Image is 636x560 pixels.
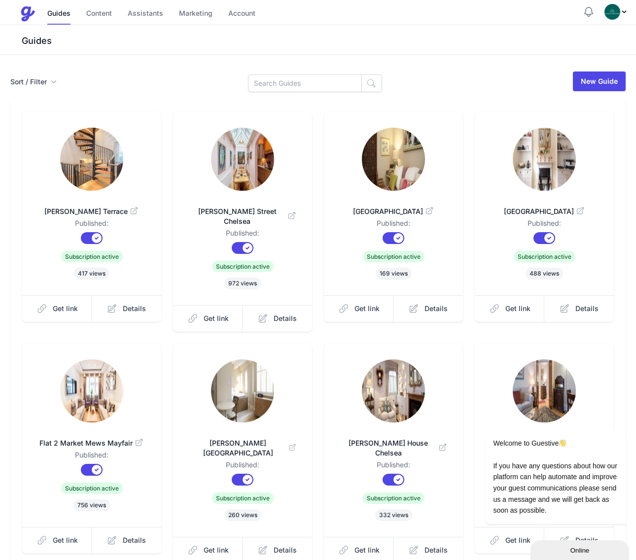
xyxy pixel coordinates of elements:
span: Subscription active [61,251,123,262]
a: Account [228,3,255,25]
span: 972 views [224,278,261,289]
span: 260 views [224,509,261,521]
a: Get link [173,305,243,332]
span: [GEOGRAPHIC_DATA] [340,207,447,216]
iframe: chat widget [454,341,631,535]
a: Details [92,527,161,554]
span: Subscription active [514,251,575,262]
span: Details [424,304,448,314]
span: 417 views [74,268,109,280]
span: Details [274,545,297,555]
span: 756 views [73,499,110,511]
a: Details [92,295,161,322]
dd: Published: [189,460,296,474]
span: Get link [354,545,380,555]
span: Details [575,535,599,545]
iframe: chat widget [530,538,631,560]
a: [PERSON_NAME] House Chelsea [340,426,447,460]
a: [GEOGRAPHIC_DATA] [491,195,598,218]
a: Get link [324,295,394,322]
dd: Published: [340,218,447,232]
a: [PERSON_NAME] Street Chelsea [189,195,296,228]
span: [PERSON_NAME][GEOGRAPHIC_DATA] [189,438,296,458]
a: [PERSON_NAME][GEOGRAPHIC_DATA] [189,426,296,460]
img: oovs19i4we9w73xo0bfpgswpi0cd [604,4,620,20]
img: 9b5v0ir1hdq8hllsqeesm40py5rd [362,128,425,191]
dd: Published: [38,450,145,464]
span: 332 views [375,509,412,521]
a: Assistants [128,3,163,25]
span: Details [424,545,448,555]
span: Get link [204,314,229,323]
dd: Published: [189,228,296,242]
img: hdmgvwaq8kfuacaafu0ghkkjd0oq [513,128,576,191]
span: Subscription active [212,492,274,504]
img: id17mszkkv9a5w23y0miri8fotce [211,359,274,422]
dd: Published: [340,460,447,474]
a: Marketing [179,3,212,25]
a: Get link [475,527,545,554]
span: Get link [53,535,78,545]
span: Details [274,314,297,323]
span: [PERSON_NAME] House Chelsea [340,438,447,458]
a: Guides [47,3,71,25]
span: [PERSON_NAME] Street Chelsea [189,207,296,226]
span: [GEOGRAPHIC_DATA] [491,207,598,216]
a: Flat 2 Market Mews Mayfair [38,426,145,450]
span: 488 views [526,268,563,280]
span: Subscription active [61,483,123,494]
span: Details [575,304,599,314]
span: Subscription active [363,492,424,504]
a: Get link [22,295,92,322]
div: Profile Menu [604,4,628,20]
span: Details [123,304,146,314]
a: New Guide [573,71,626,91]
span: Subscription active [212,261,274,272]
img: Guestive Guides [20,6,35,22]
span: Get link [505,535,530,545]
img: mtasz01fldrr9v8cnif9arsj44ov [60,128,123,191]
span: Get link [505,304,530,314]
img: xcoem7jyjxpu3fgtqe3kd93uc2z7 [60,359,123,422]
a: Details [243,305,312,332]
button: Sort / Filter [10,77,57,87]
dd: Published: [38,218,145,232]
span: Flat 2 Market Mews Mayfair [38,438,145,448]
a: Get link [475,295,545,322]
a: Get link [22,527,92,554]
span: Get link [53,304,78,314]
input: Search Guides [248,74,362,92]
a: [GEOGRAPHIC_DATA] [340,195,447,218]
dd: Published: [491,218,598,232]
button: Notifications [583,6,595,18]
span: 169 views [376,268,412,280]
img: wq8sw0j47qm6nw759ko380ndfzun [211,128,274,191]
h3: Guides [20,35,636,47]
span: Subscription active [363,251,424,262]
a: Details [393,295,463,322]
a: Details [544,295,614,322]
a: Content [86,3,112,25]
span: Details [123,535,146,545]
span: [PERSON_NAME] Terrace [38,207,145,216]
span: Get link [354,304,380,314]
a: [PERSON_NAME] Terrace [38,195,145,218]
img: qm23tyanh8llne9rmxzedgaebrr7 [362,359,425,422]
span: Get link [204,545,229,555]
